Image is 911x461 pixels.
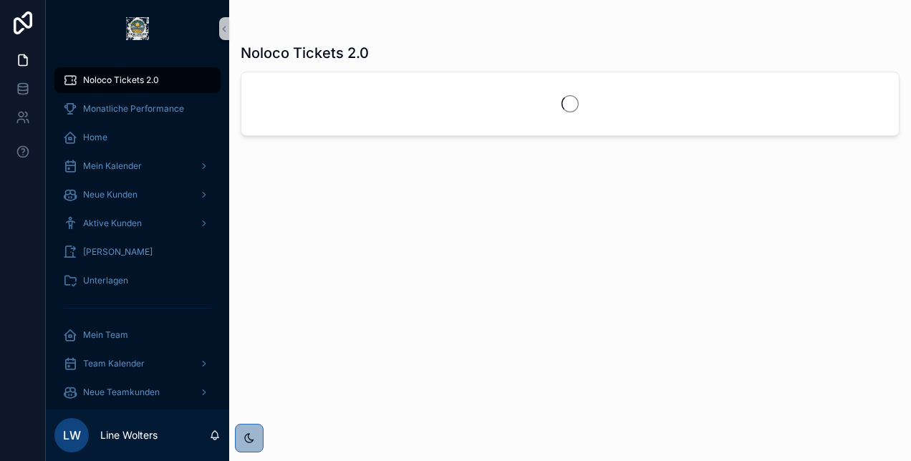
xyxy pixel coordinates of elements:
[54,210,221,236] a: Aktive Kunden
[83,189,138,200] span: Neue Kunden
[54,239,221,265] a: [PERSON_NAME]
[83,246,153,258] span: [PERSON_NAME]
[54,268,221,293] a: Unterlagen
[54,125,221,150] a: Home
[54,96,221,122] a: Monatliche Performance
[83,132,107,143] span: Home
[54,322,221,348] a: Mein Team
[83,218,142,229] span: Aktive Kunden
[100,428,158,442] p: Line Wolters
[83,103,184,115] span: Monatliche Performance
[83,275,128,286] span: Unterlagen
[54,351,221,377] a: Team Kalender
[83,329,128,341] span: Mein Team
[241,43,369,63] h1: Noloco Tickets 2.0
[46,57,229,409] div: scrollable content
[83,160,142,172] span: Mein Kalender
[83,358,145,369] span: Team Kalender
[54,67,221,93] a: Noloco Tickets 2.0
[126,17,149,40] img: App logo
[54,153,221,179] a: Mein Kalender
[83,387,160,398] span: Neue Teamkunden
[54,379,221,405] a: Neue Teamkunden
[54,182,221,208] a: Neue Kunden
[63,427,81,444] span: LW
[83,74,159,86] span: Noloco Tickets 2.0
